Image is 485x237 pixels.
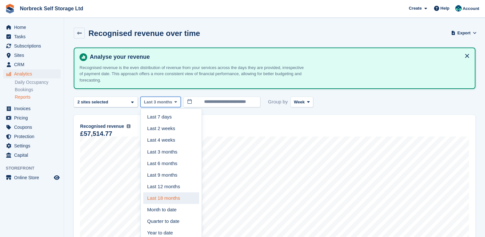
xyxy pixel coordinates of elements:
[14,123,53,132] span: Coupons
[290,97,313,107] button: Week
[6,165,64,171] span: Storefront
[14,113,53,122] span: Pricing
[143,169,199,181] a: Last 9 months
[14,132,53,141] span: Protection
[3,41,61,50] a: menu
[5,4,15,13] img: stora-icon-8386f47178a22dfd0bd8f6a31ec36ba5ce8667c1dd55bd0f319d3a0aa187defe.svg
[3,32,61,41] a: menu
[409,5,422,12] span: Create
[76,99,111,105] div: 2 sites selected
[143,111,199,123] a: Last 7 days
[143,146,199,158] a: Last 3 months
[455,5,462,12] img: Sally King
[14,141,53,150] span: Settings
[3,60,61,69] a: menu
[14,23,53,32] span: Home
[127,124,130,128] img: icon-info-grey-7440780725fd019a000dd9b08b2336e03edf1995a4989e88bcd33f0948082b44.svg
[14,51,53,60] span: Sites
[140,97,181,107] button: Last 3 months
[14,32,53,41] span: Tasks
[143,181,199,192] a: Last 12 months
[143,123,199,135] a: Last 2 weeks
[440,5,449,12] span: Help
[3,173,61,182] a: menu
[3,141,61,150] a: menu
[3,104,61,113] a: menu
[79,65,304,83] p: Recognised revenue is the even distribution of revenue from your services across the days they ar...
[87,53,470,61] h4: Analyse your revenue
[143,135,199,146] a: Last 4 weeks
[14,69,53,78] span: Analytics
[14,151,53,160] span: Capital
[15,94,61,100] a: Reports
[143,192,199,204] a: Last 18 months
[452,28,475,38] button: Export
[80,123,124,130] span: Recognised revenue
[3,51,61,60] a: menu
[3,69,61,78] a: menu
[88,29,200,38] h2: Recognised revenue over time
[3,151,61,160] a: menu
[463,5,479,12] span: Account
[14,104,53,113] span: Invoices
[457,30,471,36] span: Export
[3,113,61,122] a: menu
[14,173,53,182] span: Online Store
[15,87,61,93] a: Bookings
[3,132,61,141] a: menu
[294,99,305,105] span: Week
[3,23,61,32] a: menu
[268,97,288,107] span: Group by
[80,131,112,136] div: £57,514.77
[3,123,61,132] a: menu
[143,158,199,169] a: Last 6 months
[17,3,86,14] a: Norbreck Self Storage Ltd
[53,174,61,181] a: Preview store
[14,60,53,69] span: CRM
[143,204,199,215] a: Month to date
[14,41,53,50] span: Subscriptions
[144,99,172,105] span: Last 3 months
[15,79,61,85] a: Daily Occupancy
[143,215,199,227] a: Quarter to date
